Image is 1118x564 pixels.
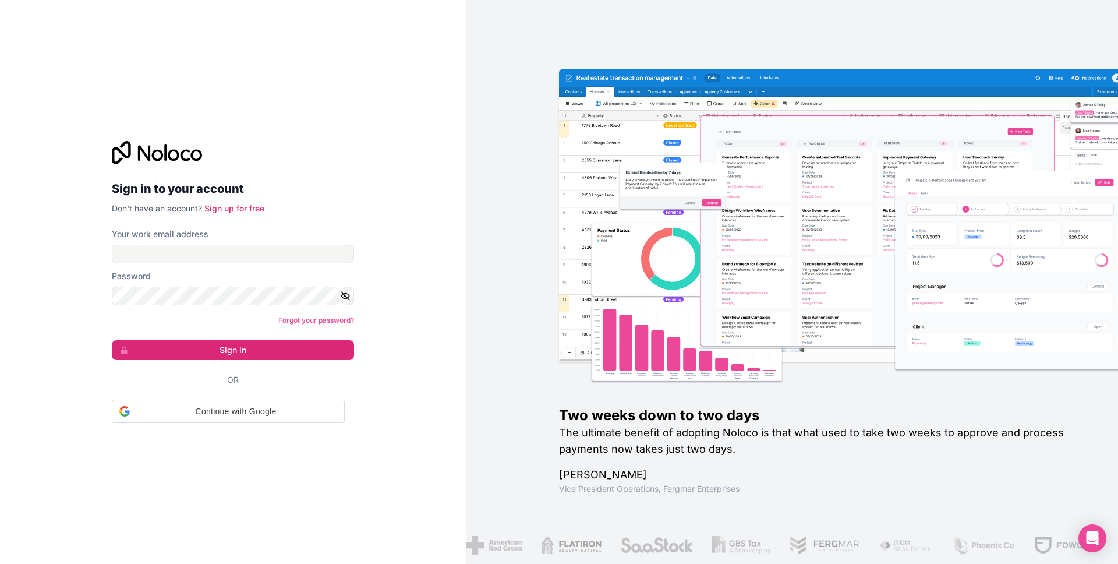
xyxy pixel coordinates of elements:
[112,228,208,240] label: Your work email address
[559,425,1081,457] h2: The ultimate benefit of adopting Noloco is that what used to take two weeks to approve and proces...
[112,340,354,360] button: Sign in
[559,483,1081,495] h1: Vice President Operations , Fergmar Enterprises
[879,536,933,555] img: /assets/fiera-fwj2N5v4.png
[135,406,337,418] span: Continue with Google
[559,467,1081,483] h1: [PERSON_NAME]
[541,536,602,555] img: /assets/flatiron-C8eUkumj.png
[112,400,345,423] div: Continue with Google
[789,536,860,555] img: /assets/fergmar-CudnrXN5.png
[112,203,202,213] span: Don't have an account?
[112,270,151,282] label: Password
[1033,536,1101,555] img: /assets/fdworks-Bi04fVtw.png
[112,178,354,199] h2: Sign in to your account
[204,203,264,213] a: Sign up for free
[227,374,239,386] span: Or
[1078,524,1106,552] div: Open Intercom Messenger
[620,536,693,555] img: /assets/saastock-C6Zbiodz.png
[466,536,522,555] img: /assets/american-red-cross-BAupjrZR.png
[278,316,354,325] a: Forgot your password?
[112,245,354,263] input: Email address
[952,536,1015,555] img: /assets/phoenix-BREaitsQ.png
[559,406,1081,425] h1: Two weeks down to two days
[112,287,354,305] input: Password
[712,536,771,555] img: /assets/gbstax-C-GtDUiK.png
